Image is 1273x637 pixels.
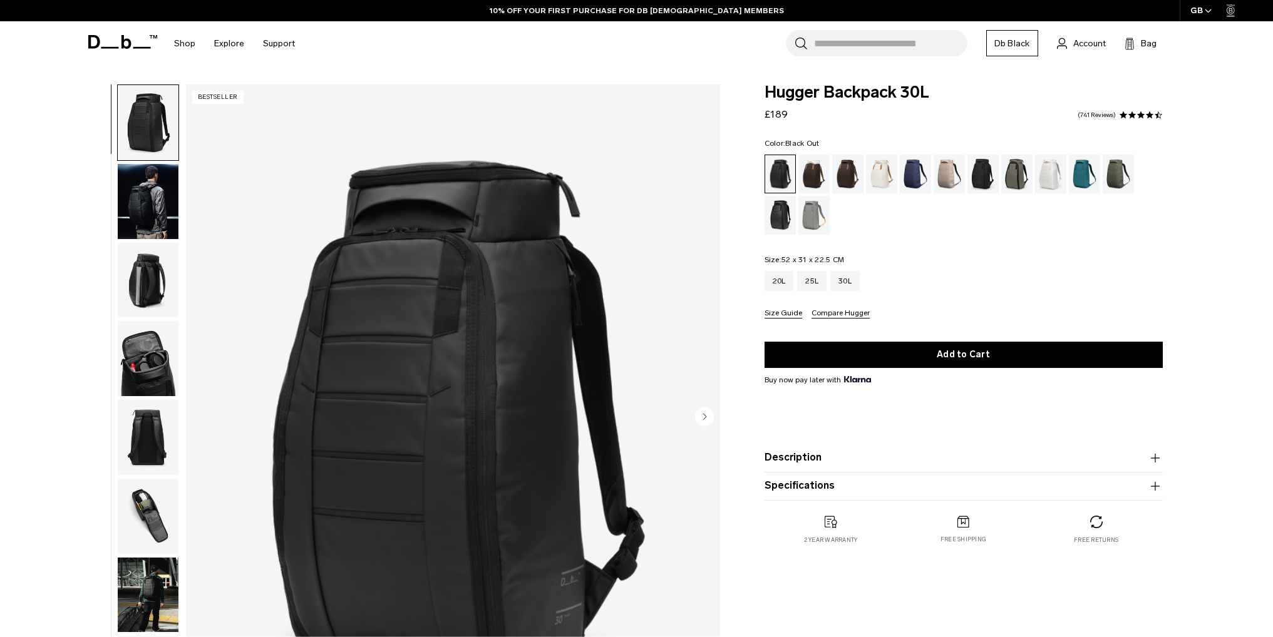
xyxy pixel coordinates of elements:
[1001,155,1033,193] a: Forest Green
[765,342,1163,368] button: Add to Cart
[934,155,965,193] a: Fogbow Beige
[118,85,178,160] img: Hugger Backpack 30L Black Out
[765,374,871,385] span: Buy now pay later with
[798,196,830,235] a: Sand Grey
[785,139,819,148] span: Black Out
[1103,155,1134,193] a: Moss Green
[765,451,1163,466] button: Description
[1074,536,1118,544] p: Free returns
[866,155,897,193] a: Oatmilk
[1073,37,1106,50] span: Account
[1125,36,1157,51] button: Bag
[118,479,178,554] img: Hugger Backpack 30L Black Out
[797,271,827,291] a: 25L
[765,309,802,318] button: Size Guide
[192,91,244,104] p: Bestseller
[765,196,796,235] a: Reflective Black
[117,320,179,397] button: Hugger Backpack 30L Black Out
[1035,155,1066,193] a: Clean Slate
[1057,36,1106,51] a: Account
[1069,155,1100,193] a: Midnight Teal
[263,21,295,66] a: Support
[117,163,179,240] button: Hugger Backpack 30L Black Out
[117,557,179,633] button: Hugger Backpack 30L Black Out
[832,155,863,193] a: Espresso
[765,256,845,263] legend: Size:
[695,407,714,428] button: Next slide
[765,479,1163,494] button: Specifications
[118,558,178,633] img: Hugger Backpack 30L Black Out
[118,243,178,318] img: Hugger Backpack 30L Black Out
[765,271,794,291] a: 20L
[804,536,858,544] p: 2 year warranty
[118,164,178,239] img: Hugger Backpack 30L Black Out
[765,84,1163,101] span: Hugger Backpack 30L
[986,30,1038,56] a: Db Black
[117,478,179,554] button: Hugger Backpack 30L Black Out
[900,155,931,193] a: Blue Hour
[765,140,820,147] legend: Color:
[798,155,830,193] a: Cappuccino
[165,21,304,66] nav: Main Navigation
[118,321,178,396] img: Hugger Backpack 30L Black Out
[941,535,986,544] p: Free shipping
[117,242,179,318] button: Hugger Backpack 30L Black Out
[781,255,844,264] span: 52 x 31 x 22.5 CM
[214,21,244,66] a: Explore
[765,108,788,120] span: £189
[830,271,860,291] a: 30L
[812,309,870,318] button: Compare Hugger
[117,84,179,161] button: Hugger Backpack 30L Black Out
[844,376,871,382] img: {"height" => 20, "alt" => "Klarna"}
[490,5,784,16] a: 10% OFF YOUR FIRST PURCHASE FOR DB [DEMOGRAPHIC_DATA] MEMBERS
[1078,112,1116,118] a: 741 reviews
[118,400,178,475] img: Hugger Backpack 30L Black Out
[967,155,999,193] a: Charcoal Grey
[174,21,195,66] a: Shop
[1141,37,1157,50] span: Bag
[117,399,179,476] button: Hugger Backpack 30L Black Out
[765,155,796,193] a: Black Out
